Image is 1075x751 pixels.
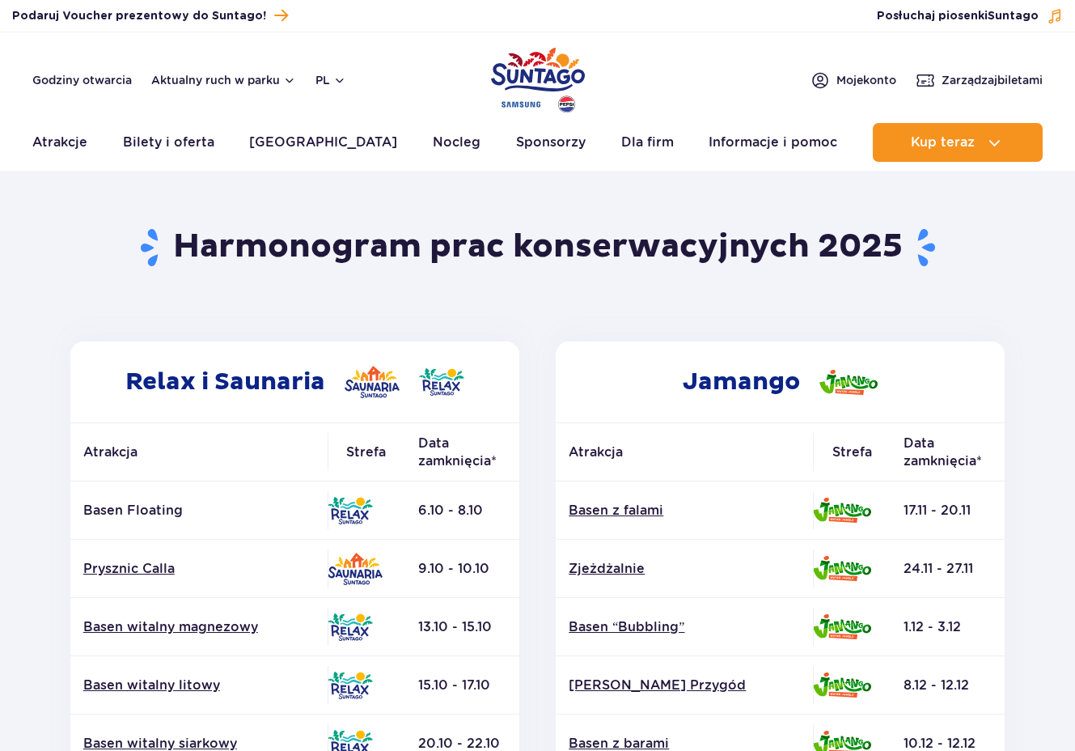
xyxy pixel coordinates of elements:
[891,656,1005,715] td: 8.12 - 12.12
[328,613,373,641] img: Relax
[405,423,519,482] th: Data zamknięcia*
[873,123,1043,162] button: Kup teraz
[64,227,1011,269] h1: Harmonogram prac konserwacyjnych 2025
[83,677,315,694] a: Basen witalny litowy
[70,342,519,422] h2: Relax i Saunaria
[911,135,975,150] span: Kup teraz
[813,614,871,639] img: Jamango
[916,70,1043,90] a: Zarządzajbiletami
[891,598,1005,656] td: 1.12 - 3.12
[819,370,878,395] img: Jamango
[433,123,480,162] a: Nocleg
[83,560,315,578] a: Prysznic Calla
[621,123,674,162] a: Dla firm
[813,498,871,523] img: Jamango
[249,123,397,162] a: [GEOGRAPHIC_DATA]
[891,540,1005,598] td: 24.11 - 27.11
[810,70,896,90] a: Mojekonto
[405,598,519,656] td: 13.10 - 15.10
[516,123,586,162] a: Sponsorzy
[345,366,400,398] img: Saunaria
[328,672,373,699] img: Relax
[419,368,464,396] img: Relax
[405,540,519,598] td: 9.10 - 10.10
[405,656,519,715] td: 15.10 - 17.10
[491,40,585,115] a: Park of Poland
[877,8,1039,24] span: Posłuchaj piosenki
[569,618,800,636] a: Basen “Bubbling”
[70,423,328,482] th: Atrakcja
[569,677,800,694] a: [PERSON_NAME] Przygód
[891,423,1005,482] th: Data zamknięcia*
[891,482,1005,540] td: 17.11 - 20.11
[328,497,373,524] img: Relax
[709,123,837,162] a: Informacje i pomoc
[988,11,1039,22] span: Suntago
[813,556,871,581] img: Jamango
[813,423,891,482] th: Strefa
[151,74,296,87] button: Aktualny ruch w parku
[83,618,315,636] a: Basen witalny magnezowy
[569,560,800,578] a: Zjeżdżalnie
[556,342,1005,422] h2: Jamango
[836,72,896,88] span: Moje konto
[32,123,87,162] a: Atrakcje
[405,482,519,540] td: 6.10 - 8.10
[556,423,813,482] th: Atrakcja
[83,502,315,520] p: Basen Floating
[813,673,871,698] img: Jamango
[12,5,288,27] a: Podaruj Voucher prezentowy do Suntago!
[12,8,266,24] span: Podaruj Voucher prezentowy do Suntago!
[32,72,132,88] a: Godziny otwarcia
[123,123,214,162] a: Bilety i oferta
[877,8,1063,24] button: Posłuchaj piosenkiSuntago
[328,553,383,585] img: Saunaria
[942,72,1043,88] span: Zarządzaj biletami
[569,502,800,520] a: Basen z falami
[315,72,346,88] button: pl
[328,423,405,482] th: Strefa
